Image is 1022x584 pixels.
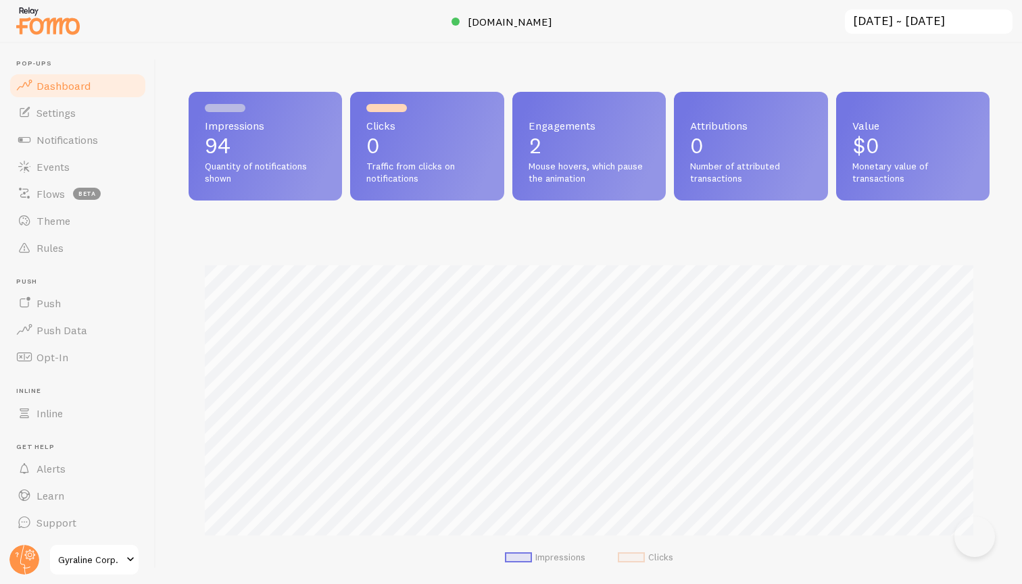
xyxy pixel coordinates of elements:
[16,387,147,396] span: Inline
[36,187,65,201] span: Flows
[36,323,87,337] span: Push Data
[8,99,147,126] a: Settings
[36,296,61,310] span: Push
[205,135,326,157] p: 94
[49,543,140,576] a: Gyraline Corp.
[8,482,147,509] a: Learn
[36,241,64,255] span: Rules
[8,400,147,427] a: Inline
[8,234,147,261] a: Rules
[16,59,147,68] span: Pop-ups
[618,552,673,564] li: Clicks
[14,3,82,38] img: fomo-relay-logo-orange.svg
[16,277,147,286] span: Push
[58,552,122,568] span: Gyraline Corp.
[366,120,487,131] span: Clicks
[36,489,64,502] span: Learn
[8,153,147,180] a: Events
[954,516,995,557] iframe: Help Scout Beacon - Open
[205,161,326,184] span: Quantity of notifications shown
[8,290,147,317] a: Push
[8,344,147,371] a: Opt-In
[36,160,70,174] span: Events
[366,161,487,184] span: Traffic from clicks on notifications
[529,120,650,131] span: Engagements
[852,120,973,131] span: Value
[36,350,68,364] span: Opt-In
[690,161,811,184] span: Number of attributed transactions
[8,455,147,482] a: Alerts
[36,462,66,475] span: Alerts
[36,516,76,529] span: Support
[852,161,973,184] span: Monetary value of transactions
[8,180,147,207] a: Flows beta
[8,126,147,153] a: Notifications
[8,72,147,99] a: Dashboard
[16,443,147,452] span: Get Help
[690,120,811,131] span: Attributions
[36,133,98,147] span: Notifications
[8,207,147,234] a: Theme
[36,406,63,420] span: Inline
[36,214,70,228] span: Theme
[690,135,811,157] p: 0
[505,552,585,564] li: Impressions
[529,135,650,157] p: 2
[36,106,76,120] span: Settings
[366,135,487,157] p: 0
[205,120,326,131] span: Impressions
[73,188,101,200] span: beta
[852,132,879,159] span: $0
[36,79,91,92] span: Dashboard
[8,509,147,536] a: Support
[8,317,147,344] a: Push Data
[529,161,650,184] span: Mouse hovers, which pause the animation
